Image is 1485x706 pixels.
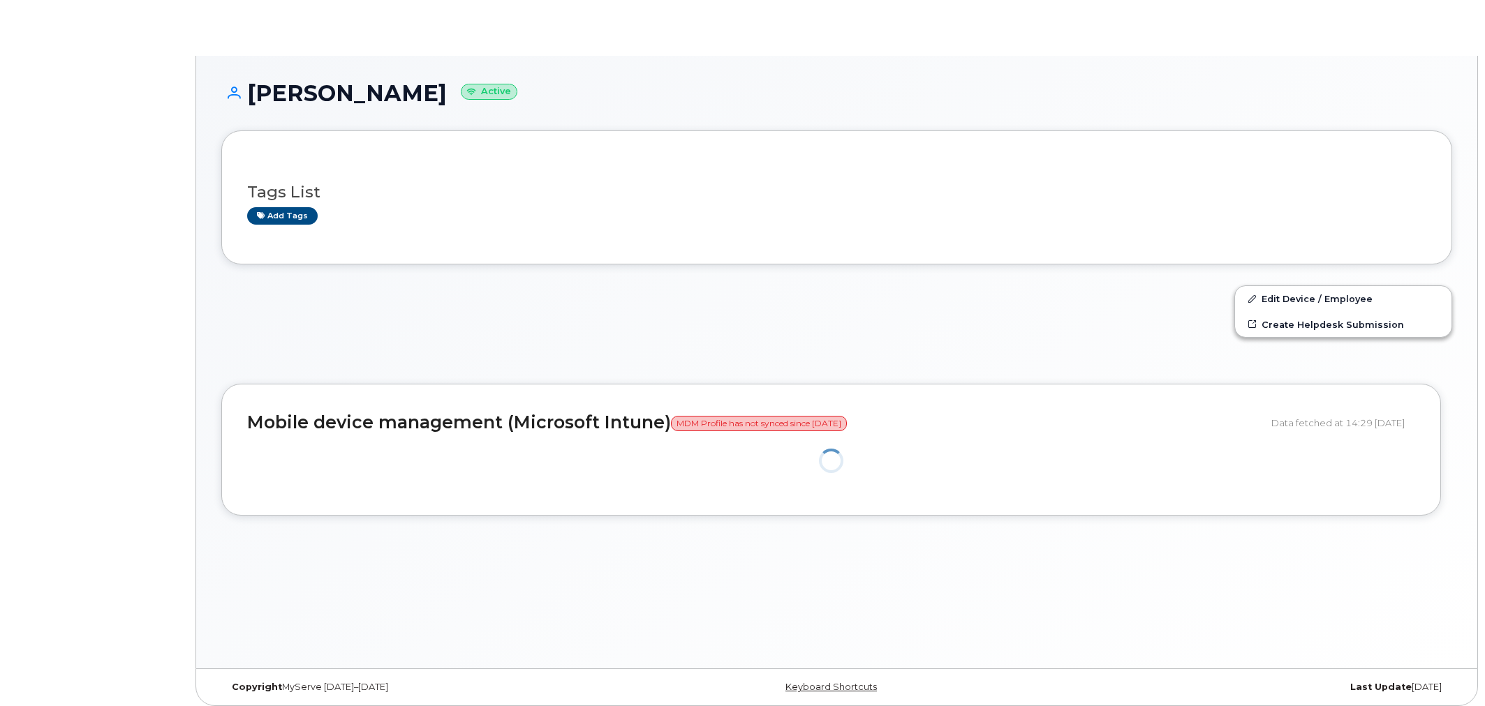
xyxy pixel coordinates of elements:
[1235,312,1451,337] a: Create Helpdesk Submission
[461,84,517,100] small: Active
[1271,410,1415,436] div: Data fetched at 14:29 [DATE]
[247,413,1261,433] h2: Mobile device management (Microsoft Intune)
[671,416,847,431] span: MDM Profile has not synced since [DATE]
[1235,286,1451,311] a: Edit Device / Employee
[232,682,282,692] strong: Copyright
[1350,682,1412,692] strong: Last Update
[221,81,1452,105] h1: [PERSON_NAME]
[247,207,318,225] a: Add tags
[221,682,632,693] div: MyServe [DATE]–[DATE]
[1042,682,1452,693] div: [DATE]
[247,183,1426,201] h3: Tags List
[785,682,877,692] a: Keyboard Shortcuts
